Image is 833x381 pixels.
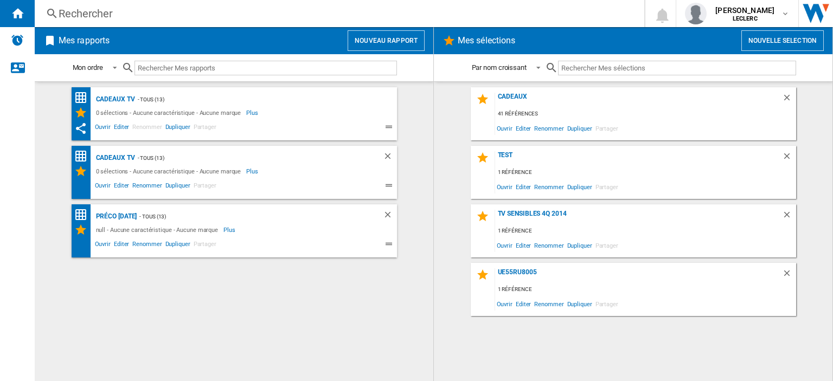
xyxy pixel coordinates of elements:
span: Editer [112,180,131,193]
span: Renommer [131,239,163,252]
b: LECLERC [733,15,758,22]
span: Ouvrir [495,238,514,253]
span: Partager [192,122,218,135]
div: TV Sensibles 4Q 2014 [495,210,782,224]
button: Nouvelle selection [741,30,824,51]
span: Plus [246,106,260,119]
div: 1 référence [495,224,796,238]
input: Rechercher Mes sélections [558,61,796,75]
div: 41 références [495,107,796,121]
div: UE55ru8005 [495,268,782,283]
div: Matrice des prix [74,150,93,163]
span: Renommer [533,296,565,311]
ng-md-icon: Ce rapport a été partagé avec vous [74,122,87,135]
span: Plus [223,223,237,236]
div: Préco [DATE] [93,210,137,223]
span: Ouvrir [495,296,514,311]
span: Partager [594,179,620,194]
div: Matrice des prix [74,208,93,222]
div: Mes Sélections [74,106,93,119]
span: Partager [594,238,620,253]
div: test [495,151,782,166]
div: Supprimer [782,268,796,283]
span: Editer [514,179,533,194]
span: Plus [246,165,260,178]
span: Renommer [533,179,565,194]
span: [PERSON_NAME] [715,5,774,16]
div: - TOUS (13) [135,151,361,165]
img: alerts-logo.svg [11,34,24,47]
span: Editer [112,122,131,135]
span: Renommer [533,121,565,135]
span: Renommer [131,180,163,193]
h2: Mes rapports [56,30,112,51]
div: Supprimer [782,93,796,107]
div: Supprimer [383,210,397,223]
span: Partager [594,296,620,311]
span: Renommer [131,122,163,135]
span: Dupliquer [164,239,192,252]
h2: Mes sélections [456,30,517,51]
span: Dupliquer [164,180,192,193]
span: Partager [192,180,218,193]
span: Dupliquer [566,179,594,194]
span: Ouvrir [495,121,514,135]
div: Mon ordre [73,63,103,72]
div: Par nom croissant [472,63,527,72]
span: Editer [112,239,131,252]
span: Dupliquer [566,238,594,253]
span: Renommer [533,238,565,253]
span: Partager [192,239,218,252]
div: null - Aucune caractéristique - Aucune marque [93,223,224,236]
div: Matrice des prix [74,91,93,105]
div: Mes Sélections [74,223,93,236]
div: Cadeaux TV [93,151,135,165]
span: Partager [594,121,620,135]
input: Rechercher Mes rapports [134,61,397,75]
span: Ouvrir [93,122,112,135]
span: Ouvrir [495,179,514,194]
div: 1 référence [495,166,796,179]
div: 0 sélections - Aucune caractéristique - Aucune marque [93,106,247,119]
span: Editer [514,238,533,253]
span: Editer [514,296,533,311]
div: - TOUS (13) [137,210,361,223]
span: Editer [514,121,533,135]
span: Ouvrir [93,180,112,193]
div: 1 référence [495,283,796,296]
div: Cadeaux [495,93,782,107]
div: Cadeaux TV [93,93,135,106]
div: Supprimer [383,151,397,165]
div: Supprimer [782,151,796,166]
div: 0 sélections - Aucune caractéristique - Aucune marque [93,165,247,178]
img: profile.jpg [685,3,707,24]
span: Dupliquer [566,121,594,135]
span: Dupliquer [566,296,594,311]
div: Mes Sélections [74,165,93,178]
span: Dupliquer [164,122,192,135]
div: Rechercher [59,6,616,21]
button: Nouveau rapport [348,30,425,51]
div: - TOUS (13) [135,93,375,106]
span: Ouvrir [93,239,112,252]
div: Supprimer [782,210,796,224]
